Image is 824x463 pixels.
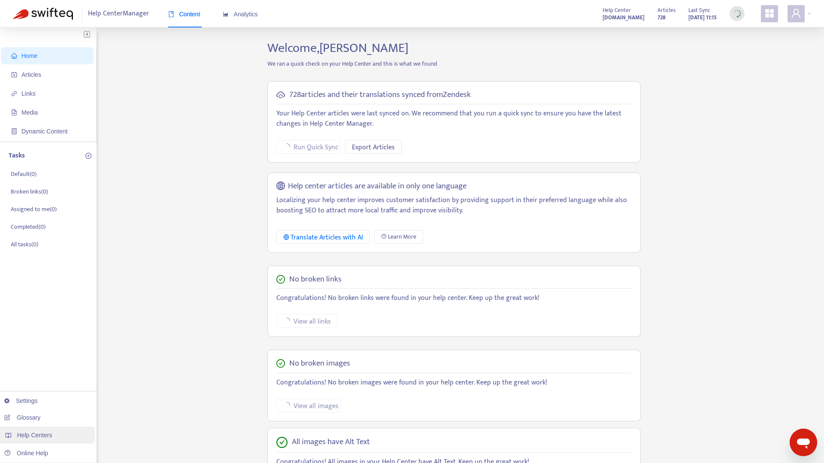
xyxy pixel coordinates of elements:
[603,12,645,22] a: [DOMAIN_NAME]
[4,450,48,457] a: Online Help
[289,359,350,369] h5: No broken images
[283,402,290,409] span: loading
[791,8,801,18] span: user
[603,13,645,22] strong: [DOMAIN_NAME]
[21,71,41,78] span: Articles
[289,90,471,100] h5: 728 articles and their translations synced from Zendesk
[688,13,717,22] strong: [DATE] 11:15
[21,128,67,135] span: Dynamic Content
[11,72,17,78] span: account-book
[790,429,817,456] iframe: Button to launch messaging window
[276,437,288,448] span: check-circle
[223,11,229,17] span: area-chart
[276,378,632,388] p: Congratulations! No broken images were found in your help center. Keep up the great work!
[17,432,52,439] span: Help Centers
[11,169,36,179] p: Default ( 0 )
[9,151,25,161] p: Tasks
[168,11,200,18] span: Content
[764,8,775,18] span: appstore
[85,153,91,159] span: plus-circle
[352,142,395,153] span: Export Articles
[4,397,38,404] a: Settings
[283,143,290,150] span: loading
[11,91,17,97] span: link
[294,316,331,327] span: View all links
[4,414,40,421] a: Glossary
[11,128,17,134] span: container
[276,91,285,99] span: cloud-sync
[261,59,647,68] p: We ran a quick check on your Help Center and this is what we found
[345,140,402,154] button: Export Articles
[732,8,742,19] img: sync_loading.0b5143dde30e3a21642e.gif
[276,275,285,284] span: check-circle
[11,240,38,249] p: All tasks ( 0 )
[276,140,341,154] button: Run Quick Sync
[276,359,285,368] span: check-circle
[13,8,73,20] img: Swifteq
[267,37,409,59] span: Welcome, [PERSON_NAME]
[88,6,149,22] span: Help Center Manager
[21,90,36,97] span: Links
[294,401,339,412] span: View all images
[388,232,416,242] span: Learn More
[283,232,364,243] div: Translate Articles with AI
[276,399,341,412] button: View all images
[374,230,423,244] a: Learn More
[276,293,632,303] p: Congratulations! No broken links were found in your help center. Keep up the great work!
[283,318,290,324] span: loading
[276,182,285,191] span: global
[11,205,57,214] p: Assigned to me ( 0 )
[223,11,258,18] span: Analytics
[276,314,338,328] button: View all links
[657,13,666,22] strong: 728
[276,230,370,244] button: Translate Articles with AI
[289,275,342,284] h5: No broken links
[657,6,676,15] span: Articles
[21,52,37,59] span: Home
[21,109,38,116] span: Media
[11,187,48,196] p: Broken links ( 0 )
[603,6,631,15] span: Help Center
[288,182,467,191] h5: Help center articles are available in only one language
[276,195,632,216] p: Localizing your help center improves customer satisfaction by providing support in their preferre...
[294,142,338,153] span: Run Quick Sync
[168,11,174,17] span: book
[11,222,45,231] p: Completed ( 0 )
[11,109,17,115] span: file-image
[292,437,370,447] h5: All images have Alt Text
[276,109,632,129] p: Your Help Center articles were last synced on . We recommend that you run a quick sync to ensure ...
[688,6,710,15] span: Last Sync
[11,53,17,59] span: home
